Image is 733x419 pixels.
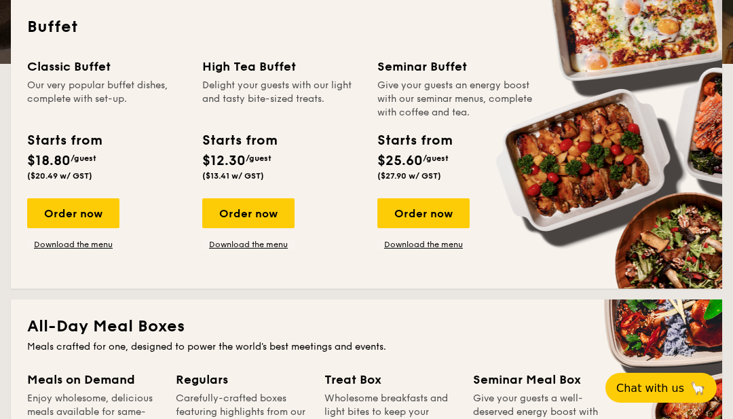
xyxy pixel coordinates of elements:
div: Give your guests an energy boost with our seminar menus, complete with coffee and tea. [377,79,536,120]
div: Starts from [377,130,451,151]
span: ($27.90 w/ GST) [377,171,441,181]
a: Download the menu [202,239,295,250]
div: Order now [377,198,470,228]
div: Starts from [27,130,101,151]
span: $18.80 [27,153,71,169]
a: Download the menu [377,239,470,250]
span: /guest [423,153,449,163]
h2: All-Day Meal Boxes [27,316,706,338]
div: Meals on Demand [27,370,159,389]
div: Seminar Meal Box [473,370,605,389]
span: 🦙 [690,380,706,396]
div: Classic Buffet [27,57,186,76]
h2: Buffet [27,16,706,38]
span: $12.30 [202,153,246,169]
div: Meals crafted for one, designed to power the world's best meetings and events. [27,340,706,354]
div: Order now [202,198,295,228]
button: Chat with us🦙 [605,373,717,403]
div: Starts from [202,130,276,151]
div: Treat Box [324,370,457,389]
div: High Tea Buffet [202,57,361,76]
span: /guest [71,153,96,163]
a: Download the menu [27,239,119,250]
span: ($13.41 w/ GST) [202,171,264,181]
span: ($20.49 w/ GST) [27,171,92,181]
div: Regulars [176,370,308,389]
div: Seminar Buffet [377,57,536,76]
span: /guest [246,153,271,163]
div: Delight your guests with our light and tasty bite-sized treats. [202,79,361,120]
span: $25.60 [377,153,423,169]
div: Order now [27,198,119,228]
span: Chat with us [616,382,684,395]
div: Our very popular buffet dishes, complete with set-up. [27,79,186,120]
